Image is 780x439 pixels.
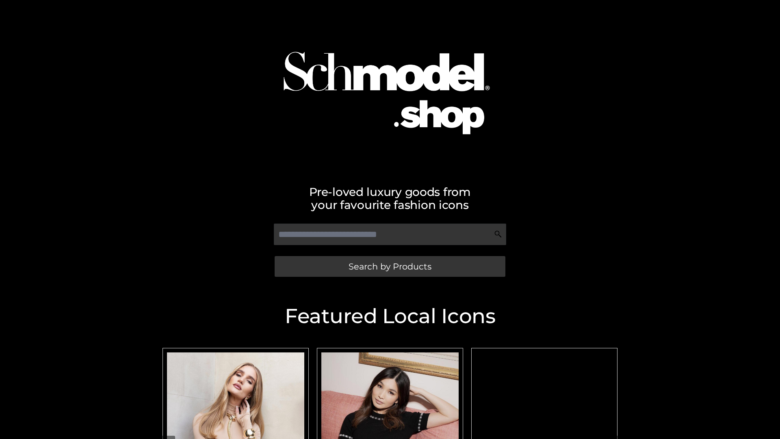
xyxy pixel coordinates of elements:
[275,256,505,277] a: Search by Products
[494,230,502,238] img: Search Icon
[349,262,431,271] span: Search by Products
[158,185,622,211] h2: Pre-loved luxury goods from your favourite fashion icons
[158,306,622,326] h2: Featured Local Icons​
